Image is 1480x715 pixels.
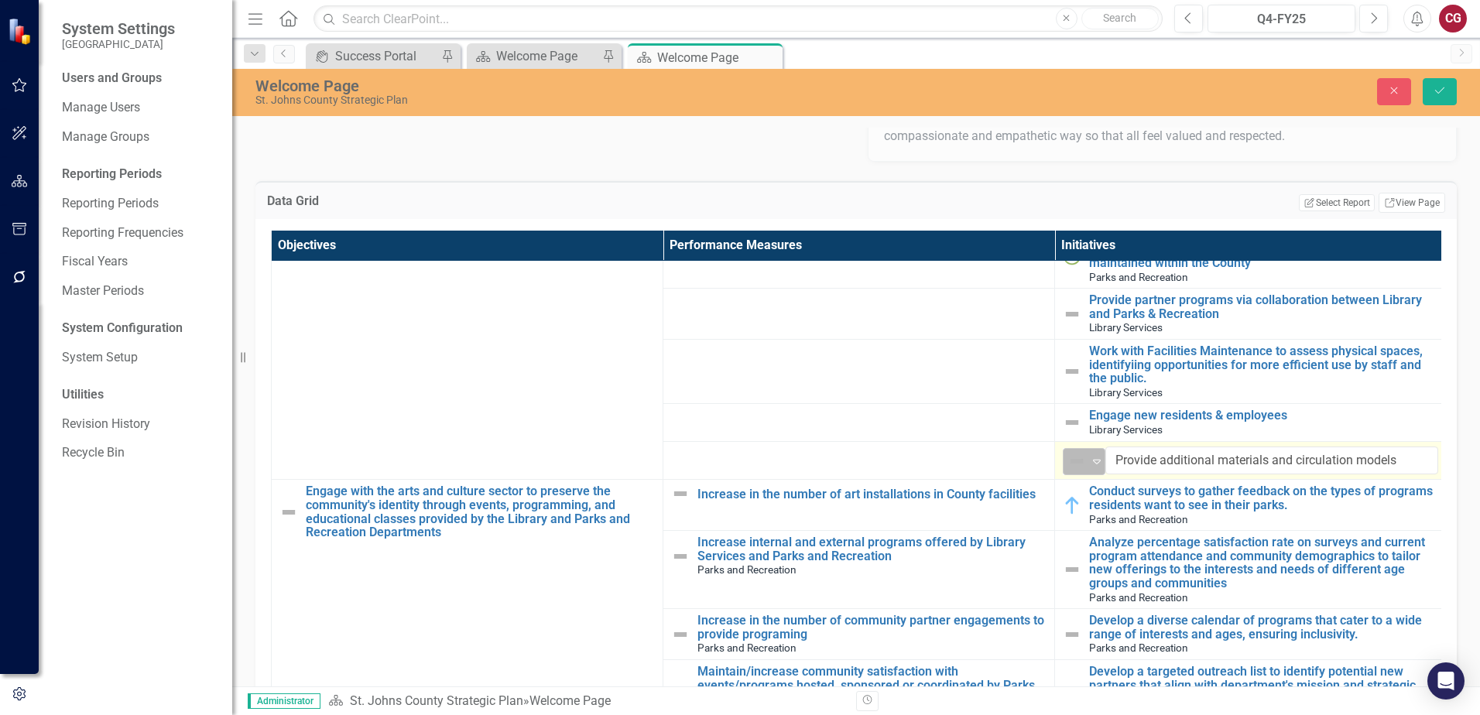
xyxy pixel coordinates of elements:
[471,46,598,66] a: Welcome Page
[8,18,35,45] img: ClearPoint Strategy
[1089,614,1438,641] a: Develop a diverse calendar of programs that cater to a wide range of interests and ages, ensuring...
[1089,665,1438,706] a: Develop a targeted outreach list to identify potential new partners that align with department's ...
[1213,10,1350,29] div: Q4-FY25
[62,444,217,462] a: Recycle Bin
[1063,362,1081,381] img: Not Defined
[1379,193,1445,213] a: View Page
[1063,496,1081,515] img: In Progress
[255,94,929,106] div: St. Johns County Strategic Plan
[62,416,217,433] a: Revision History
[255,77,929,94] div: Welcome Page
[1063,682,1081,701] img: Not Defined
[62,349,217,367] a: System Setup
[62,38,175,50] small: [GEOGRAPHIC_DATA]
[1089,321,1163,334] span: Library Services
[1067,452,1086,470] img: Not Defined
[62,224,217,242] a: Reporting Frequencies
[697,487,1047,501] a: Increase in the number of art installations in County facilities
[1089,535,1438,590] a: Analyze percentage satisfaction rate on surveys and current program attendance and community demo...
[1427,662,1465,700] div: Open Intercom Messenger
[62,386,217,404] div: Utilities
[62,19,175,38] span: System Settings
[1063,560,1081,579] img: Not Defined
[1081,8,1159,29] button: Search
[1089,423,1163,436] span: Library Services
[313,5,1163,32] input: Search ClearPoint...
[1063,305,1081,323] img: Not Defined
[697,563,797,576] span: Parks and Recreation
[62,99,217,117] a: Manage Users
[697,614,1047,641] a: Increase in the number of community partner engagements to provide programing
[62,166,217,183] div: Reporting Periods
[671,625,690,644] img: Not Defined
[1299,194,1374,211] button: Select Report
[306,484,655,539] a: Engage with the arts and culture sector to preserve the community's identity through events, prog...
[697,641,797,654] span: Parks and Recreation
[62,128,217,146] a: Manage Groups
[1439,5,1467,32] button: CG
[671,547,690,566] img: Not Defined
[1089,409,1438,422] a: Engage new residents & employees
[1089,344,1438,385] a: Work with Facilities Maintenance to assess physical spaces, identifyiing opportunities for more e...
[1089,641,1188,654] span: Parks and Recreation
[350,693,523,708] a: St. Johns County Strategic Plan
[62,282,217,300] a: Master Periods
[1089,591,1188,604] span: Parks and Recreation
[657,48,779,67] div: Welcome Page
[62,70,217,87] div: Users and Groups
[1063,413,1081,432] img: Not Defined
[1089,271,1188,283] span: Parks and Recreation
[1089,513,1188,525] span: Parks and Recreation
[1063,625,1081,644] img: Not Defined
[1089,386,1163,399] span: Library Services
[1208,5,1355,32] button: Q4-FY25
[496,46,598,66] div: Welcome Page
[671,484,690,503] img: Not Defined
[1089,484,1438,511] a: Conduct surveys to gather feedback on the types of programs residents want to see in their parks.
[1103,12,1136,24] span: Search
[328,693,844,710] div: »
[62,320,217,337] div: System Configuration
[62,195,217,213] a: Reporting Periods
[310,46,437,66] a: Success Portal
[529,693,611,708] div: Welcome Page
[1089,293,1438,320] a: Provide partner programs via collaboration between Library and Parks & Recreation
[1105,446,1438,475] input: Name
[62,253,217,271] a: Fiscal Years
[248,693,320,709] span: Administrator
[279,503,298,522] img: Not Defined
[335,46,437,66] div: Success Portal
[267,194,576,208] h3: Data Grid
[697,535,1047,563] a: Increase internal and external programs offered by Library Services and Parks and Recreation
